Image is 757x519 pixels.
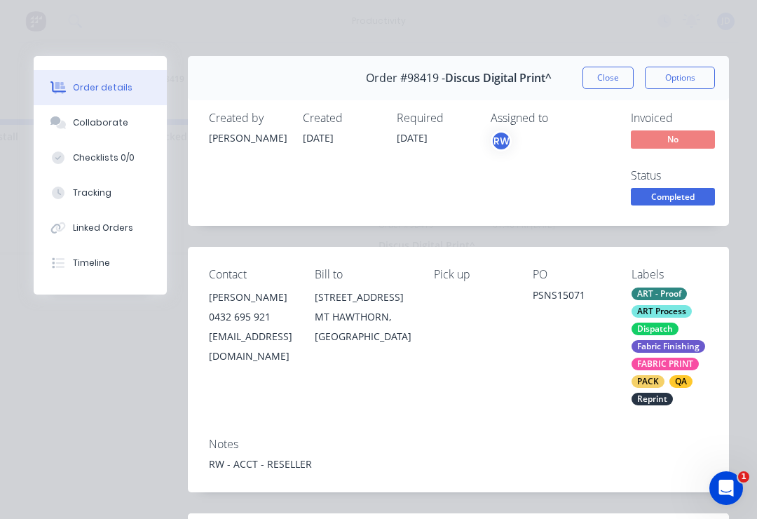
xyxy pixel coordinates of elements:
[303,131,334,144] span: [DATE]
[645,67,715,89] button: Options
[315,288,411,346] div: [STREET_ADDRESS]MT HAWTHORN, [GEOGRAPHIC_DATA]
[34,70,167,105] button: Order details
[533,288,609,307] div: PSNS15071
[397,131,428,144] span: [DATE]
[669,375,693,388] div: QA
[632,340,705,353] div: Fabric Finishing
[315,288,411,307] div: [STREET_ADDRESS]
[632,393,673,405] div: Reprint
[34,175,167,210] button: Tracking
[209,130,286,145] div: [PERSON_NAME]
[34,140,167,175] button: Checklists 0/0
[434,268,510,281] div: Pick up
[315,268,411,281] div: Bill to
[34,210,167,245] button: Linked Orders
[209,112,286,125] div: Created by
[315,307,411,346] div: MT HAWTHORN, [GEOGRAPHIC_DATA]
[34,245,167,281] button: Timeline
[73,151,135,164] div: Checklists 0/0
[209,288,292,307] div: [PERSON_NAME]
[631,188,715,209] button: Completed
[73,222,133,234] div: Linked Orders
[632,288,687,300] div: ART - Proof
[738,471,749,483] span: 1
[632,305,692,318] div: ART Process
[209,327,292,366] div: [EMAIL_ADDRESS][DOMAIN_NAME]
[209,268,292,281] div: Contact
[73,116,128,129] div: Collaborate
[632,358,699,370] div: FABRIC PRINT
[491,130,512,151] button: RW
[632,375,664,388] div: PACK
[73,187,111,199] div: Tracking
[209,288,292,366] div: [PERSON_NAME]0432 695 921[EMAIL_ADDRESS][DOMAIN_NAME]
[397,112,474,125] div: Required
[582,67,634,89] button: Close
[73,257,110,269] div: Timeline
[73,81,132,94] div: Order details
[632,323,678,335] div: Dispatch
[209,438,708,451] div: Notes
[709,471,743,505] iframe: Intercom live chat
[445,72,552,85] span: Discus Digital Print^
[303,112,380,125] div: Created
[631,188,715,205] span: Completed
[209,307,292,327] div: 0432 695 921
[632,268,708,281] div: Labels
[366,72,445,85] span: Order #98419 -
[491,112,631,125] div: Assigned to
[631,130,715,148] span: No
[533,268,609,281] div: PO
[631,112,736,125] div: Invoiced
[631,169,736,182] div: Status
[209,457,708,471] div: RW - ACCT - RESELLER
[34,105,167,140] button: Collaborate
